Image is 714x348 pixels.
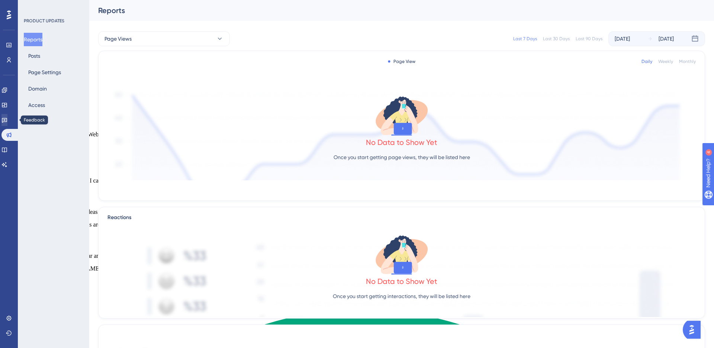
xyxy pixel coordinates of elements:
div: Reports [98,5,686,16]
p: Once you start getting page views, they will be listed here [334,153,470,162]
button: Page Settings [24,66,65,79]
div: [DATE] [615,34,630,43]
button: Page Views [98,31,230,46]
div: PRODUCT UPDATES [24,18,64,24]
div: Last 90 Days [576,36,602,42]
div: Monthly [679,58,696,64]
div: No Data to Show Yet [366,137,437,148]
div: Last 7 Days [513,36,537,42]
span: Page Views [104,34,132,43]
div: 4 [52,4,54,10]
div: No Data to Show Yet [366,276,437,287]
button: Reports [24,33,42,46]
span: Need Help? [17,2,46,11]
div: Reactions [107,213,696,222]
button: Posts [24,49,45,63]
button: Access [24,98,49,112]
div: Last 30 Days [543,36,570,42]
div: Daily [641,58,652,64]
p: Once you start getting interactions, they will be listed here [333,292,470,301]
button: Domain [24,82,51,95]
iframe: UserGuiding AI Assistant Launcher [683,319,705,341]
div: Weekly [658,58,673,64]
div: Page View [388,58,415,64]
div: [DATE] [659,34,674,43]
